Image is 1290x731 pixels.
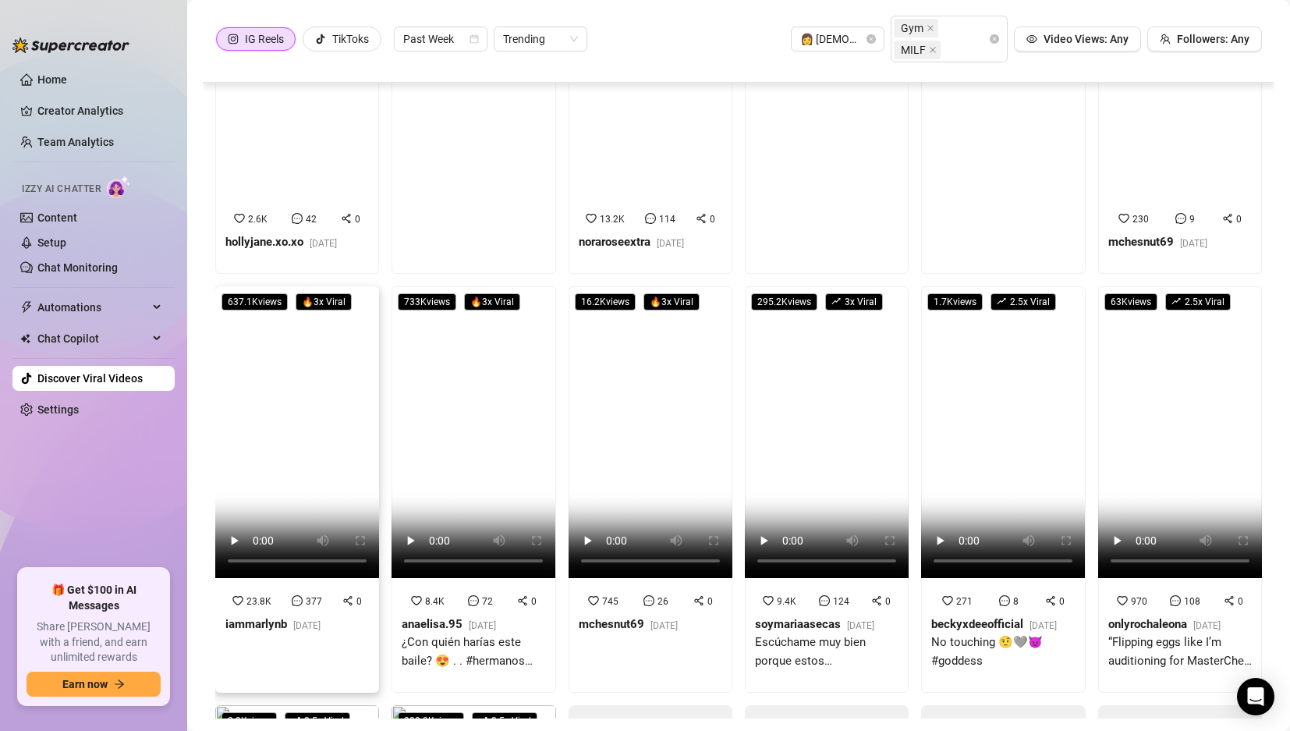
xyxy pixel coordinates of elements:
span: 970 [1131,596,1147,607]
span: 2.3K views [221,712,277,729]
span: Gym [901,20,923,37]
span: 8.4K [425,596,445,607]
span: instagram [228,34,239,44]
a: Chat Monitoring [37,261,118,274]
span: 72 [482,596,493,607]
span: message [1175,213,1186,224]
span: 2.5 x Viral [1165,293,1231,310]
span: Trending [503,27,578,51]
span: 16.2K views [575,293,636,310]
span: heart [1117,595,1128,606]
span: 🔥 3 x Viral [643,293,700,310]
span: arrow-right [114,679,125,690]
span: message [292,213,303,224]
span: share-alt [693,595,704,606]
span: 🎁 Get $100 in AI Messages [27,583,161,613]
span: rise [831,296,841,306]
img: Chat Copilot [20,333,30,344]
span: [DATE] [847,620,874,631]
strong: mchesnut69 [1108,235,1174,249]
span: Chat Copilot [37,326,148,351]
span: [DATE] [1180,238,1207,249]
span: 0 [1059,596,1065,607]
a: 295.2Kviewsrise3x Viral9.4K1240soymariaasecas[DATE]Escúchame muy bien porque estos #perrostipsazo... [745,286,909,693]
span: message [1170,595,1181,606]
span: share-alt [1045,595,1056,606]
span: message [819,595,830,606]
a: Creator Analytics [37,98,162,123]
strong: mchesnut69 [579,617,644,631]
span: share-alt [342,595,353,606]
strong: anaelisa.95 [402,617,462,631]
span: rise [997,296,1006,306]
span: 230 [1132,214,1149,225]
span: 9 [1189,214,1195,225]
span: share-alt [871,595,882,606]
span: [DATE] [650,620,678,631]
a: Settings [37,403,79,416]
strong: hollyjane.xo.xo [225,235,303,249]
span: message [643,595,654,606]
span: [DATE] [310,238,337,249]
span: Share [PERSON_NAME] with a friend, and earn unlimited rewards [27,619,161,665]
span: MILF [894,41,941,59]
a: Team Analytics [37,136,114,148]
span: Past Week [403,27,478,51]
span: 42 [306,214,317,225]
span: heart [763,595,774,606]
span: heart [234,213,245,224]
span: [DATE] [469,620,496,631]
span: 295.2K views [751,293,817,310]
span: close-circle [866,34,876,44]
span: 0 [356,596,362,607]
span: Followers: Any [1177,33,1249,45]
span: 🔥 3 x Viral [296,293,352,310]
span: share-alt [1224,595,1235,606]
span: message [999,595,1010,606]
span: 0 [355,214,360,225]
span: 733K views [398,293,456,310]
a: 637.1Kviews🔥3x Viral23.8K3770iammarlynb[DATE] [215,286,379,693]
span: share-alt [1222,213,1233,224]
div: Escúchame muy bien porque estos #perrostipsazos traen movimiento, conexión y sentirte en un resta... [755,633,898,670]
span: rise [1171,296,1181,306]
div: No touching 🤨🩶😈 #goddess [931,633,1075,670]
button: Video Views: Any [1014,27,1141,51]
span: close-circle [990,34,999,44]
a: 1.7Kviewsrise2.5x Viral27180beckyxdeeofficial[DATE]No touching 🤨🩶😈 #goddess [921,286,1085,693]
strong: soymariaasecas [755,617,841,631]
span: message [292,595,303,606]
span: share-alt [696,213,707,224]
span: Gym [894,19,938,37]
span: message [645,213,656,224]
span: close [929,46,937,54]
span: eye [1026,34,1037,44]
button: Followers: Any [1147,27,1262,51]
span: 271 [956,596,973,607]
span: heart [1118,213,1129,224]
span: calendar [470,34,479,44]
strong: beckyxdeeofficial [931,617,1023,631]
a: Setup [37,236,66,249]
span: [DATE] [1030,620,1057,631]
a: Content [37,211,77,224]
span: 0 [1236,214,1242,225]
span: 0 [885,596,891,607]
span: heart [232,595,243,606]
span: heart [411,595,422,606]
span: tik-tok [315,34,326,44]
span: team [1160,34,1171,44]
span: 114 [659,214,675,225]
span: heart [586,213,597,224]
span: Video Views: Any [1044,33,1129,45]
span: 26 [657,596,668,607]
span: message [468,595,479,606]
span: 8 [1013,596,1019,607]
a: Discover Viral Videos [37,372,143,385]
span: 2.5 x Viral [991,293,1056,310]
span: 23.8K [246,596,271,607]
div: IG Reels [245,27,284,51]
span: heart [588,595,599,606]
img: logo-BBDzfeDw.svg [12,37,129,53]
div: Open Intercom Messenger [1237,678,1274,715]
